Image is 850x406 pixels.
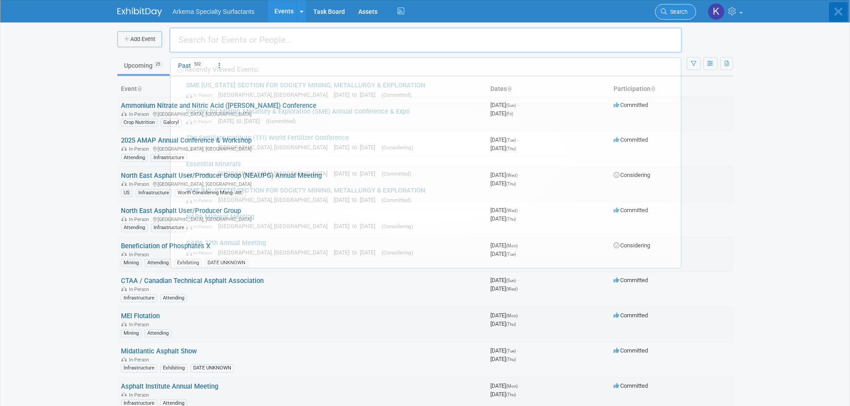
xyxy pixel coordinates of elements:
[182,235,676,261] a: CAPA 77th Annual Meeting In-Person [GEOGRAPHIC_DATA], [GEOGRAPHIC_DATA] [DATE] to [DATE] (Conside...
[186,119,216,124] span: In-Person
[182,130,676,156] a: The Fertilizer Institute (TFI) World Fertilizer Conference In-Person [GEOGRAPHIC_DATA], [GEOGRAPH...
[218,197,332,203] span: [GEOGRAPHIC_DATA], [GEOGRAPHIC_DATA]
[182,156,676,182] a: Essential Minerals In-Person [GEOGRAPHIC_DATA], [GEOGRAPHIC_DATA] [DATE] to [DATE] (Committed)
[381,92,411,98] span: (Committed)
[334,144,380,151] span: [DATE] to [DATE]
[186,145,216,151] span: In-Person
[334,223,380,230] span: [DATE] to [DATE]
[334,170,380,177] span: [DATE] to [DATE]
[182,209,676,234] a: NAPA Midyear Meeting In-Person [GEOGRAPHIC_DATA], [GEOGRAPHIC_DATA] [DATE] to [DATE] (Considering)
[218,223,332,230] span: [GEOGRAPHIC_DATA], [GEOGRAPHIC_DATA]
[186,92,216,98] span: In-Person
[381,197,411,203] span: (Committed)
[218,144,332,151] span: [GEOGRAPHIC_DATA], [GEOGRAPHIC_DATA]
[381,144,413,151] span: (Considering)
[381,223,413,230] span: (Considering)
[334,91,380,98] span: [DATE] to [DATE]
[266,118,296,124] span: (Committed)
[186,197,216,203] span: In-Person
[169,27,682,53] input: Search for Events or People...
[175,58,676,77] div: Recently Viewed Events:
[381,250,413,256] span: (Considering)
[381,171,411,177] span: (Committed)
[182,103,676,129] a: Society for Mining, Metallury & Exploration (SME) Annual Conference & Expo In-Person [DATE] to [D...
[186,171,216,177] span: In-Person
[186,224,216,230] span: In-Person
[218,249,332,256] span: [GEOGRAPHIC_DATA], [GEOGRAPHIC_DATA]
[218,170,332,177] span: [GEOGRAPHIC_DATA], [GEOGRAPHIC_DATA]
[182,182,676,208] a: SME [US_STATE] SECTION FOR SOCIETY MINING, METALLURGY & EXPLORATION In-Person [GEOGRAPHIC_DATA], ...
[334,249,380,256] span: [DATE] to [DATE]
[218,118,264,124] span: [DATE] to [DATE]
[334,197,380,203] span: [DATE] to [DATE]
[182,77,676,103] a: SME [US_STATE] SECTION FOR SOCIETY MINING, METALLURGY & EXPLORATION In-Person [GEOGRAPHIC_DATA], ...
[186,250,216,256] span: In-Person
[218,91,332,98] span: [GEOGRAPHIC_DATA], [GEOGRAPHIC_DATA]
